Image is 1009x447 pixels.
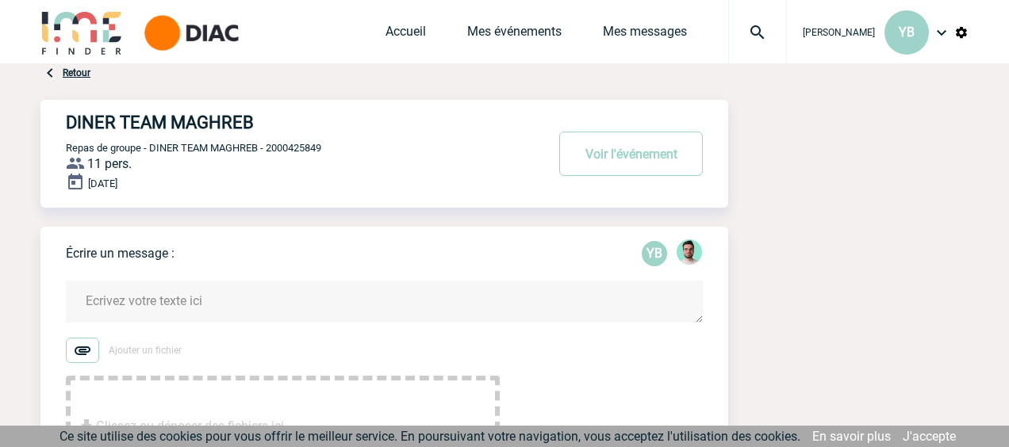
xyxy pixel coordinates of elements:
[66,113,498,132] h4: DINER TEAM MAGHREB
[903,429,956,444] a: J'accepte
[559,132,703,176] button: Voir l'événement
[88,178,117,189] span: [DATE]
[63,67,90,78] a: Retour
[803,27,875,38] span: [PERSON_NAME]
[642,241,667,266] div: Yamina BENAMARA
[66,246,175,261] p: Écrire un message :
[642,241,667,266] p: YB
[109,345,182,356] span: Ajouter un fichier
[87,156,132,171] span: 11 pers.
[66,142,321,154] span: Repas de groupe - DINER TEAM MAGHREB - 2000425849
[812,429,891,444] a: En savoir plus
[467,24,562,46] a: Mes événements
[77,417,96,436] img: file_download.svg
[677,239,702,265] img: 121547-2.png
[677,239,702,268] div: Benjamin ROLAND
[59,429,800,444] span: Ce site utilise des cookies pour vous offrir le meilleur service. En poursuivant votre navigation...
[603,24,687,46] a: Mes messages
[40,10,123,55] img: IME-Finder
[386,24,426,46] a: Accueil
[899,25,915,40] span: YB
